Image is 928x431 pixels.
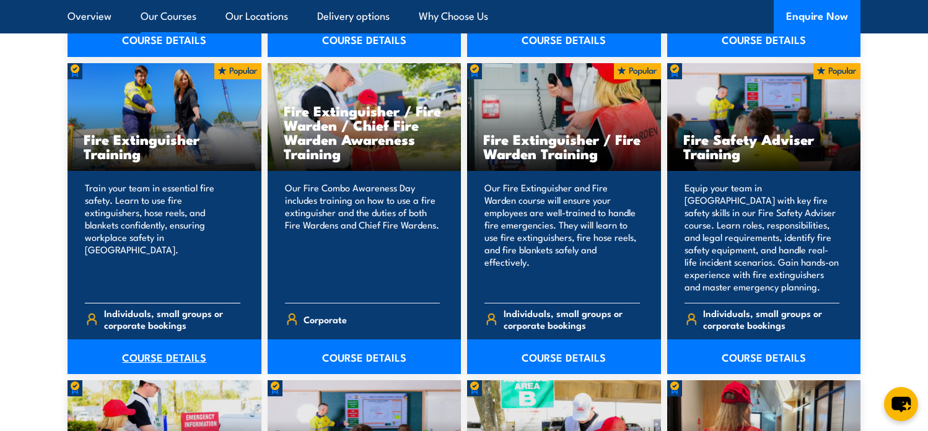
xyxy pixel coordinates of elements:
span: Corporate [304,310,347,329]
h3: Fire Extinguisher / Fire Warden / Chief Fire Warden Awareness Training [284,103,445,160]
a: COURSE DETAILS [268,22,462,57]
span: Individuals, small groups or corporate bookings [104,307,240,331]
h3: Fire Extinguisher Training [84,132,245,160]
span: Individuals, small groups or corporate bookings [703,307,839,331]
h3: Fire Extinguisher / Fire Warden Training [483,132,645,160]
a: COURSE DETAILS [68,339,261,374]
a: COURSE DETAILS [68,22,261,57]
h3: Fire Safety Adviser Training [683,132,845,160]
p: Equip your team in [GEOGRAPHIC_DATA] with key fire safety skills in our Fire Safety Adviser cours... [685,181,840,293]
a: COURSE DETAILS [667,22,861,57]
p: Our Fire Extinguisher and Fire Warden course will ensure your employees are well-trained to handl... [484,181,640,293]
a: COURSE DETAILS [667,339,861,374]
p: Train your team in essential fire safety. Learn to use fire extinguishers, hose reels, and blanke... [85,181,240,293]
span: Individuals, small groups or corporate bookings [504,307,640,331]
a: COURSE DETAILS [467,22,661,57]
p: Our Fire Combo Awareness Day includes training on how to use a fire extinguisher and the duties o... [285,181,440,293]
a: COURSE DETAILS [268,339,462,374]
a: COURSE DETAILS [467,339,661,374]
button: chat-button [884,387,918,421]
